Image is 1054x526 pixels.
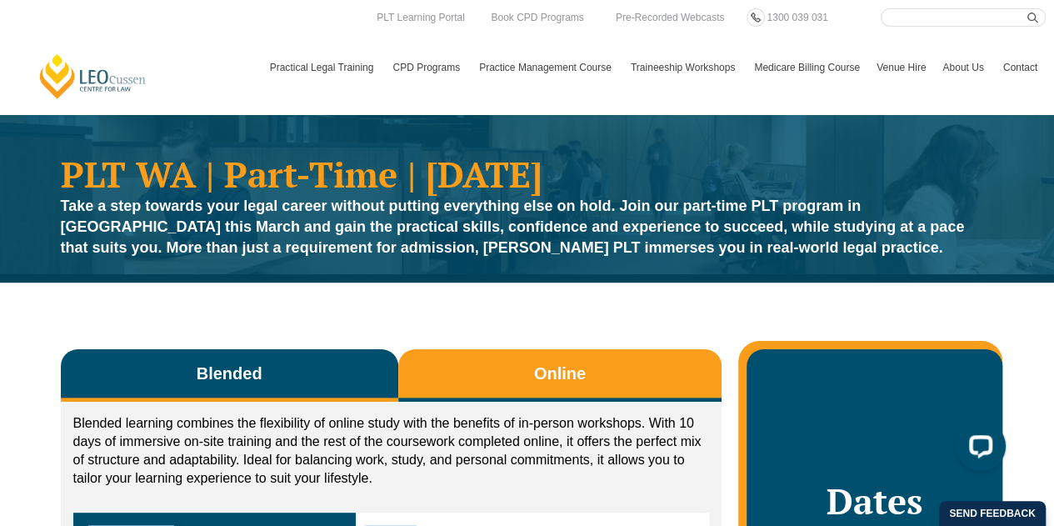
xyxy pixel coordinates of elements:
h2: Dates [763,480,985,522]
span: 1300 039 031 [767,12,827,23]
span: Online [534,362,586,385]
h1: PLT WA | Part-Time | [DATE] [61,156,994,192]
a: Medicare Billing Course [746,43,868,92]
a: Book CPD Programs [487,8,587,27]
a: Contact [995,43,1046,92]
a: Traineeship Workshops [622,43,746,92]
a: Venue Hire [868,43,934,92]
a: [PERSON_NAME] Centre for Law [37,53,148,100]
a: Practical Legal Training [262,43,385,92]
a: About Us [934,43,994,92]
p: Blended learning combines the flexibility of online study with the benefits of in-person workshop... [73,414,710,488]
strong: Take a step towards your legal career without putting everything else on hold. Join our part-time... [61,198,965,256]
a: Practice Management Course [471,43,622,92]
a: CPD Programs [384,43,471,92]
span: Blended [197,362,262,385]
a: 1300 039 031 [762,8,832,27]
a: PLT Learning Portal [372,8,469,27]
iframe: LiveChat chat widget [942,414,1012,484]
a: Pre-Recorded Webcasts [612,8,729,27]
